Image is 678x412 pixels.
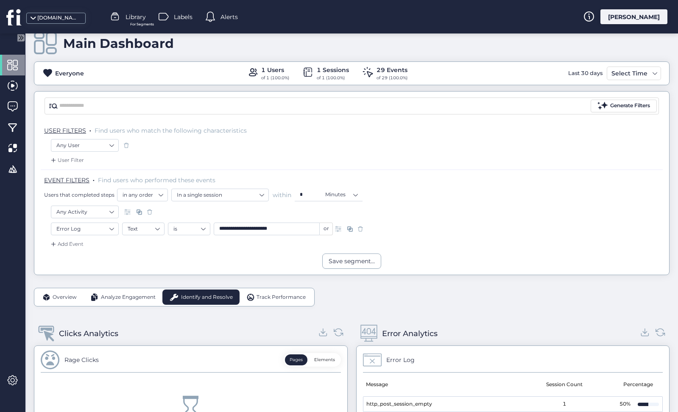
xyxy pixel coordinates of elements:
div: Clicks Analytics [59,328,118,340]
span: Find users who performed these events [98,176,215,184]
div: [DOMAIN_NAME] [37,14,80,22]
span: . [89,125,91,134]
span: Find users who match the following characteristics [95,127,247,134]
span: Identify and Resolve [181,293,233,301]
div: of 29 (100.0%) [377,75,407,81]
nz-select-item: Any User [56,139,113,152]
span: within [273,191,291,199]
span: . [93,175,95,183]
div: Error Analytics [382,328,438,340]
div: Error Log [386,355,415,365]
div: or [320,223,333,235]
span: Labels [174,12,193,22]
nz-select-item: Minutes [325,188,357,201]
nz-select-item: in any order [123,189,162,201]
button: Elements [310,354,340,365]
div: Last 30 days [566,67,605,80]
nz-select-item: Any Activity [56,206,113,218]
div: 29 Events [377,65,407,75]
nz-select-item: In a single session [177,189,263,201]
button: Generate Filters [591,100,657,112]
mat-header-cell: Percentage [616,373,663,396]
div: Select Time [609,68,650,78]
span: Analyze Engagement [101,293,156,301]
div: Save segment... [329,256,375,266]
div: User Filter [49,156,84,164]
span: Track Performance [257,293,306,301]
div: Add Event [49,240,84,248]
span: http_post_session_empty [366,400,432,408]
mat-header-cell: Session Count [513,373,616,396]
nz-select-item: is [173,223,205,235]
span: USER FILTERS [44,127,86,134]
div: Generate Filters [610,102,650,110]
div: Everyone [55,69,84,78]
mat-header-cell: Message [363,373,513,396]
span: Alerts [220,12,238,22]
span: EVENT FILTERS [44,176,89,184]
nz-select-item: Error Log [56,223,113,235]
div: 50% [617,400,633,408]
div: Rage Clicks [64,355,99,365]
button: Pages [285,354,307,365]
span: Users that completed steps [44,191,114,198]
div: 1 Sessions [317,65,349,75]
span: Library [126,12,146,22]
div: [PERSON_NAME] [600,9,667,24]
span: Overview [53,293,77,301]
div: 1 Users [261,65,289,75]
div: Main Dashboard [63,36,174,51]
span: 1 [563,400,566,408]
div: of 1 (100.0%) [261,75,289,81]
div: of 1 (100.0%) [317,75,349,81]
nz-select-item: Text [128,223,159,235]
span: For Segments [130,22,154,27]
